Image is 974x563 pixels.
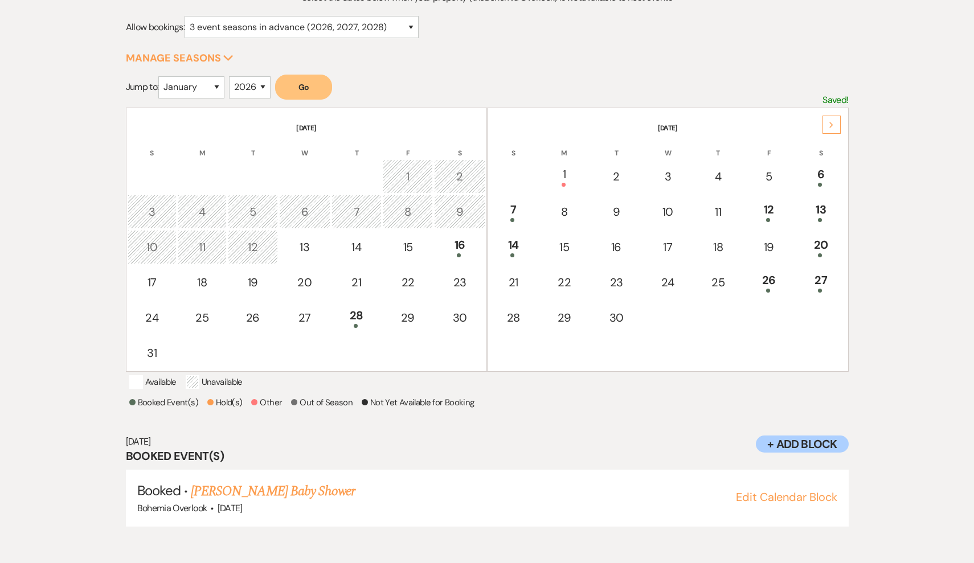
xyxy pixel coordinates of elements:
[693,134,742,158] th: T
[332,134,382,158] th: T
[134,344,170,361] div: 31
[362,396,474,409] p: Not Yet Available for Booking
[643,134,692,158] th: W
[489,109,847,133] th: [DATE]
[736,491,837,503] button: Edit Calendar Block
[440,274,479,291] div: 23
[126,448,849,464] h3: Booked Event(s)
[234,203,272,220] div: 5
[489,134,538,158] th: S
[389,203,427,220] div: 8
[285,309,324,326] div: 27
[597,239,636,256] div: 16
[126,435,849,448] h6: [DATE]
[750,168,788,185] div: 5
[338,307,375,328] div: 28
[275,75,332,100] button: Go
[495,309,531,326] div: 28
[126,81,159,93] span: Jump to:
[649,168,686,185] div: 3
[207,396,243,409] p: Hold(s)
[750,272,788,293] div: 26
[801,236,840,257] div: 20
[440,203,479,220] div: 9
[134,309,170,326] div: 24
[228,134,278,158] th: T
[434,134,485,158] th: S
[597,168,636,185] div: 2
[699,168,736,185] div: 4
[338,203,375,220] div: 7
[134,274,170,291] div: 17
[184,203,220,220] div: 4
[495,236,531,257] div: 14
[251,396,282,409] p: Other
[750,239,788,256] div: 19
[184,309,220,326] div: 25
[178,134,227,158] th: M
[129,375,177,389] p: Available
[389,309,427,326] div: 29
[218,502,243,514] span: [DATE]
[649,239,686,256] div: 17
[545,274,583,291] div: 22
[128,134,177,158] th: S
[801,272,840,293] div: 27
[285,274,324,291] div: 20
[744,134,794,158] th: F
[699,274,736,291] div: 25
[184,274,220,291] div: 18
[801,201,840,222] div: 13
[389,168,427,185] div: 1
[440,168,479,185] div: 2
[545,239,583,256] div: 15
[801,166,840,187] div: 6
[545,166,583,187] div: 1
[545,309,583,326] div: 29
[285,239,324,256] div: 13
[234,274,272,291] div: 19
[338,274,375,291] div: 21
[338,239,375,256] div: 14
[591,134,642,158] th: T
[137,502,207,514] span: Bohemia Overlook
[597,203,636,220] div: 9
[795,134,846,158] th: S
[389,274,427,291] div: 22
[285,203,324,220] div: 6
[234,309,272,326] div: 26
[389,239,427,256] div: 15
[128,109,486,133] th: [DATE]
[279,134,330,158] th: W
[440,309,479,326] div: 30
[184,239,220,256] div: 11
[699,203,736,220] div: 11
[291,396,353,409] p: Out of Season
[191,481,355,502] a: [PERSON_NAME] Baby Shower
[649,203,686,220] div: 10
[186,375,243,389] p: Unavailable
[126,21,185,33] span: Allow bookings:
[137,482,181,499] span: Booked
[495,274,531,291] div: 21
[539,134,589,158] th: M
[597,274,636,291] div: 23
[383,134,433,158] th: F
[440,236,479,257] div: 16
[822,93,848,108] p: Saved!
[649,274,686,291] div: 24
[756,435,848,453] button: + Add Block
[129,396,198,409] p: Booked Event(s)
[495,201,531,222] div: 7
[234,239,272,256] div: 12
[699,239,736,256] div: 18
[134,239,170,256] div: 10
[597,309,636,326] div: 30
[750,201,788,222] div: 12
[545,203,583,220] div: 8
[134,203,170,220] div: 3
[126,53,234,63] button: Manage Seasons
